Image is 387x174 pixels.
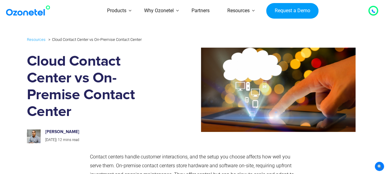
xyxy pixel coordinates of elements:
li: Cloud Contact Center vs On-Premise Contact Center [47,36,142,43]
span: mins read [63,138,79,142]
p: | [45,137,159,143]
img: 🔍 [377,164,382,169]
span: [DATE] [45,138,56,142]
h1: Cloud Contact Center vs On-Premise Contact Center [27,53,166,120]
img: prashanth-kancherla_avatar_1-200x200.jpeg [27,129,41,143]
a: Request a Demo [266,3,318,19]
span: 12 [58,138,62,142]
a: Resources [27,36,46,43]
h6: [PERSON_NAME] [45,129,159,135]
